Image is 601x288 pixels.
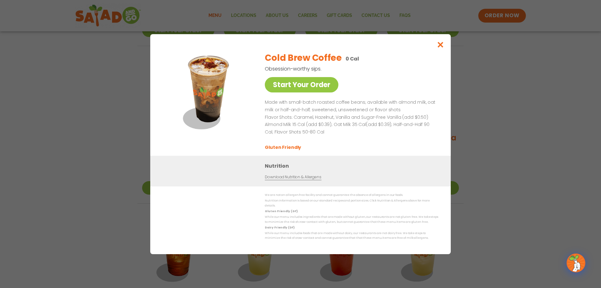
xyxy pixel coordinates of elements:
[265,99,436,114] p: Made with small-batch roasted coffee beans; available with almond milk, oat milk or half-and-half...
[164,47,252,134] img: Featured product photo for Cold Brew Coffee
[265,174,321,180] a: Download Nutrition & Allergens
[265,51,342,65] h2: Cold Brew Coffee
[265,231,438,241] p: While our menu includes foods that are made without dairy, our restaurants are not dairy free. We...
[265,193,438,197] p: We are not an allergen free facility and cannot guarantee the absence of allergens in our foods.
[265,65,406,73] p: Obsession-worthy sips.
[265,198,438,208] p: Nutrition information is based on our standard recipes and portion sizes. Click Nutrition & Aller...
[567,254,585,272] img: wpChatIcon
[430,34,451,55] button: Close modal
[265,121,436,136] p: Almond Milk 15 Cal (add $0.39); Oat Milk 35 Cal(add $0.39); Half-and-Half 90 Cal; Flavor Shots 50...
[265,144,302,150] li: Gluten Friendly
[346,55,359,63] p: 0 Cal
[265,77,338,92] a: Start Your Order
[265,215,438,224] p: While our menu includes ingredients that are made without gluten, our restaurants are not gluten ...
[265,162,441,170] h3: Nutrition
[265,209,297,213] strong: Gluten Friendly (GF)
[265,225,294,229] strong: Dairy Friendly (DF)
[265,113,436,121] p: Flavor Shots: Caramel, Hazelnut, Vanilla and Sugar-Free Vanilla (add $0.50)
